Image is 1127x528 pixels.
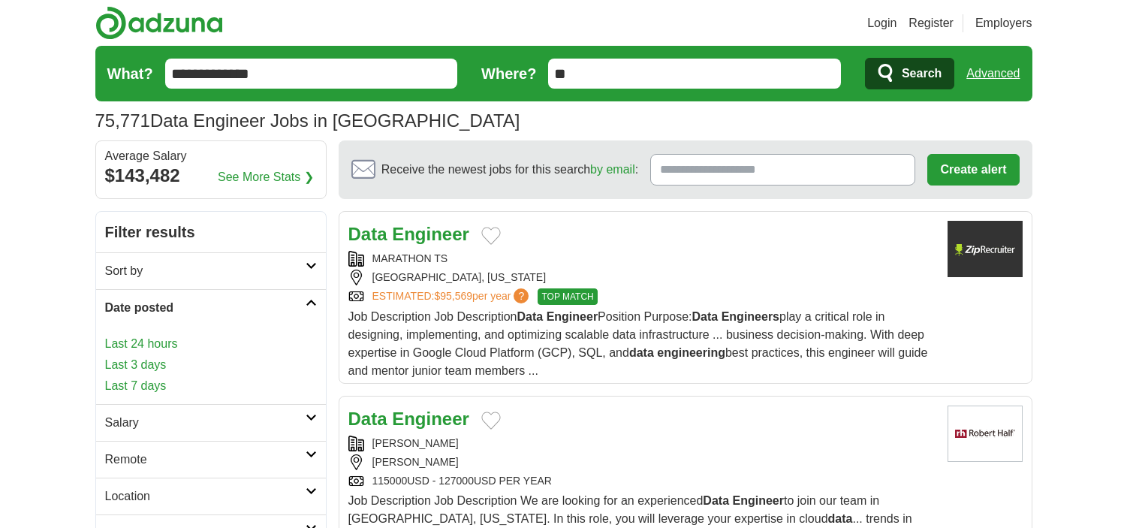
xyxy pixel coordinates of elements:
span: ? [514,288,529,303]
h2: Sort by [105,262,306,280]
h2: Filter results [96,212,326,252]
div: [PERSON_NAME] [348,454,936,470]
a: Location [96,478,326,514]
strong: Data [348,409,387,429]
strong: data [629,346,654,359]
span: $95,569 [434,290,472,302]
div: 115000USD - 127000USD PER YEAR [348,473,936,489]
strong: engineering [657,346,725,359]
a: See More Stats ❯ [218,168,314,186]
div: Average Salary [105,150,317,162]
strong: data [828,512,853,525]
a: Last 24 hours [105,335,317,353]
h2: Salary [105,414,306,432]
img: Company logo [948,221,1023,277]
a: Last 7 days [105,377,317,395]
strong: Data [703,494,729,507]
a: Sort by [96,252,326,289]
img: Robert Half logo [948,406,1023,462]
strong: Data [517,310,544,323]
label: Where? [481,62,536,85]
strong: Data [692,310,719,323]
div: [GEOGRAPHIC_DATA], [US_STATE] [348,270,936,285]
span: Receive the newest jobs for this search : [381,161,638,179]
a: by email [590,163,635,176]
span: TOP MATCH [538,288,597,305]
a: Date posted [96,289,326,326]
a: ESTIMATED:$95,569per year? [372,288,532,305]
a: Data Engineer [348,409,469,429]
a: Register [909,14,954,32]
strong: Engineers [722,310,779,323]
a: [PERSON_NAME] [372,437,459,449]
span: Search [902,59,942,89]
span: 75,771 [95,107,150,134]
a: Data Engineer [348,224,469,244]
h2: Date posted [105,299,306,317]
strong: Engineer [732,494,783,507]
button: Create alert [927,154,1019,186]
a: Advanced [966,59,1020,89]
strong: Engineer [392,409,469,429]
a: Login [867,14,896,32]
span: Job Description Job Description Position Purpose: play a critical role in designing, implementing... [348,310,928,377]
h1: Data Engineer Jobs in [GEOGRAPHIC_DATA] [95,110,520,131]
button: Search [865,58,954,89]
div: MARATHON TS [348,251,936,267]
a: Employers [975,14,1032,32]
h2: Location [105,487,306,505]
div: $143,482 [105,162,317,189]
strong: Engineer [392,224,469,244]
button: Add to favorite jobs [481,412,501,430]
a: Salary [96,404,326,441]
button: Add to favorite jobs [481,227,501,245]
strong: Engineer [547,310,598,323]
h2: Remote [105,451,306,469]
a: Remote [96,441,326,478]
a: Last 3 days [105,356,317,374]
img: Adzuna logo [95,6,223,40]
strong: Data [348,224,387,244]
label: What? [107,62,153,85]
